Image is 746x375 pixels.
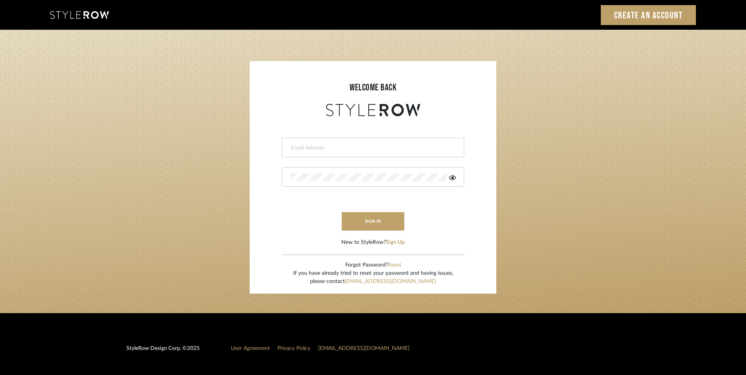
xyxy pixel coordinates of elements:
[126,344,200,359] div: StyleRow Design Corp. ©2025
[386,238,405,247] button: Sign Up
[345,279,436,284] a: [EMAIL_ADDRESS][DOMAIN_NAME]
[388,261,401,269] button: Reset
[293,261,453,269] div: Forgot Password?
[277,346,310,351] a: Privacy Policy
[601,5,696,25] a: Create an Account
[231,346,270,351] a: User Agreement
[290,144,454,152] input: Email Address
[318,346,409,351] a: [EMAIL_ADDRESS][DOMAIN_NAME]
[293,269,453,286] div: If you have already tried to reset your password and having issues, please contact
[342,212,404,231] button: sign in
[258,81,488,95] div: welcome back
[341,238,405,247] div: New to StyleRow?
